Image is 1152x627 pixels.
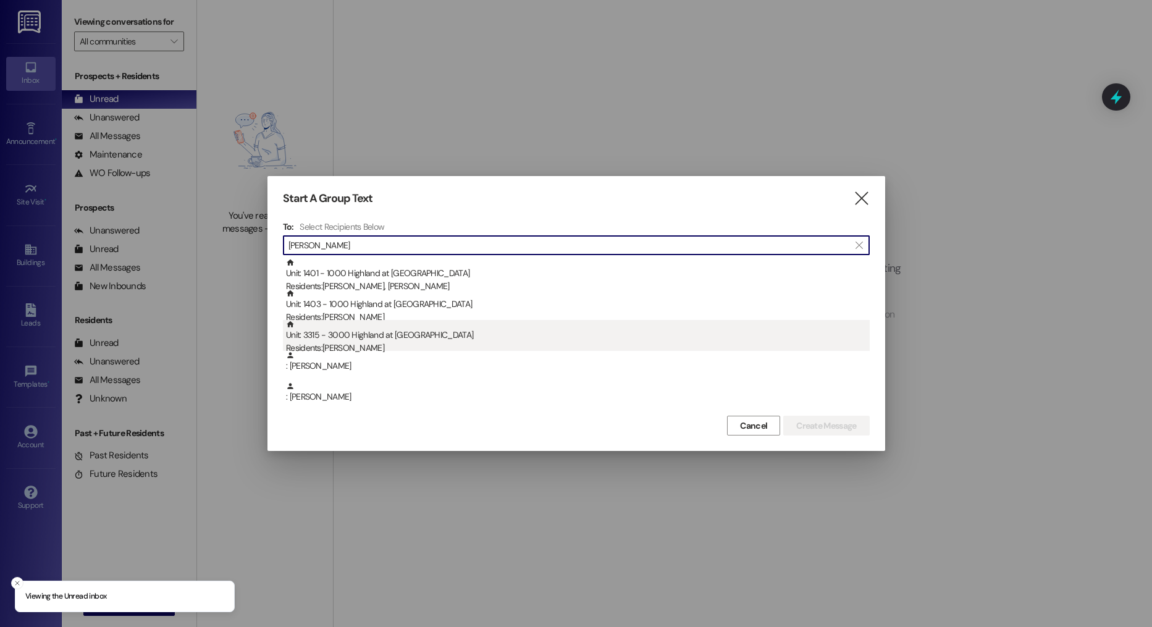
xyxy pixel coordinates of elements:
[286,351,870,372] div: : [PERSON_NAME]
[25,591,106,602] p: Viewing the Unread inbox
[849,236,869,255] button: Clear text
[300,221,384,232] h4: Select Recipients Below
[286,311,870,324] div: Residents: [PERSON_NAME]
[796,419,856,432] span: Create Message
[288,237,849,254] input: Search for any contact or apartment
[283,221,294,232] h3: To:
[283,382,870,413] div: : [PERSON_NAME]
[283,258,870,289] div: Unit: 1401 - 1000 Highland at [GEOGRAPHIC_DATA]Residents:[PERSON_NAME], [PERSON_NAME]
[783,416,869,436] button: Create Message
[283,320,870,351] div: Unit: 3315 - 3000 Highland at [GEOGRAPHIC_DATA]Residents:[PERSON_NAME]
[11,577,23,589] button: Close toast
[286,342,870,355] div: Residents: [PERSON_NAME]
[286,320,870,355] div: Unit: 3315 - 3000 Highland at [GEOGRAPHIC_DATA]
[286,289,870,324] div: Unit: 1403 - 1000 Highland at [GEOGRAPHIC_DATA]
[283,191,373,206] h3: Start A Group Text
[286,382,870,403] div: : [PERSON_NAME]
[853,192,870,205] i: 
[856,240,862,250] i: 
[286,258,870,293] div: Unit: 1401 - 1000 Highland at [GEOGRAPHIC_DATA]
[283,289,870,320] div: Unit: 1403 - 1000 Highland at [GEOGRAPHIC_DATA]Residents:[PERSON_NAME]
[286,280,870,293] div: Residents: [PERSON_NAME], [PERSON_NAME]
[740,419,767,432] span: Cancel
[727,416,780,436] button: Cancel
[283,351,870,382] div: : [PERSON_NAME]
